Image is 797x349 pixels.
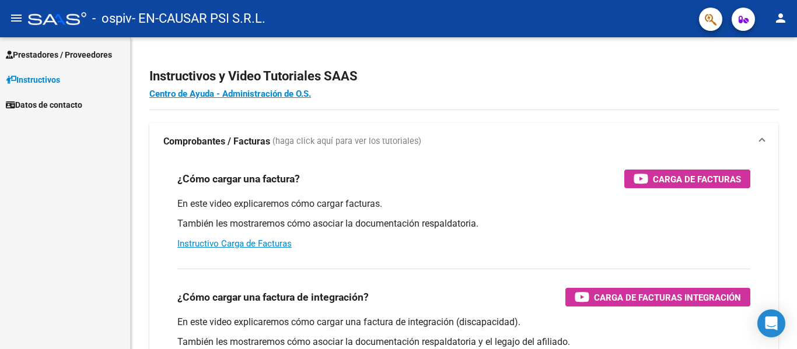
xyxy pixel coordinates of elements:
a: Instructivo Carga de Facturas [177,238,292,249]
mat-icon: menu [9,11,23,25]
span: (haga click aquí para ver los tutoriales) [272,135,421,148]
mat-expansion-panel-header: Comprobantes / Facturas (haga click aquí para ver los tutoriales) [149,123,778,160]
p: También les mostraremos cómo asociar la documentación respaldatoria. [177,217,750,230]
p: En este video explicaremos cómo cargar facturas. [177,198,750,210]
strong: Comprobantes / Facturas [163,135,270,148]
span: Carga de Facturas Integración [594,290,741,305]
span: - ospiv [92,6,132,31]
p: También les mostraremos cómo asociar la documentación respaldatoria y el legajo del afiliado. [177,336,750,348]
span: - EN-CAUSAR PSI S.R.L. [132,6,265,31]
h3: ¿Cómo cargar una factura de integración? [177,289,369,305]
span: Prestadores / Proveedores [6,48,112,61]
h2: Instructivos y Video Tutoriales SAAS [149,65,778,87]
span: Instructivos [6,73,60,86]
span: Carga de Facturas [653,172,741,186]
button: Carga de Facturas Integración [565,288,750,306]
span: Datos de contacto [6,98,82,111]
button: Carga de Facturas [624,170,750,188]
div: Open Intercom Messenger [757,309,785,337]
p: En este video explicaremos cómo cargar una factura de integración (discapacidad). [177,316,750,329]
h3: ¿Cómo cargar una factura? [177,171,300,187]
a: Centro de Ayuda - Administración de O.S. [149,89,311,99]
mat-icon: person [774,11,788,25]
